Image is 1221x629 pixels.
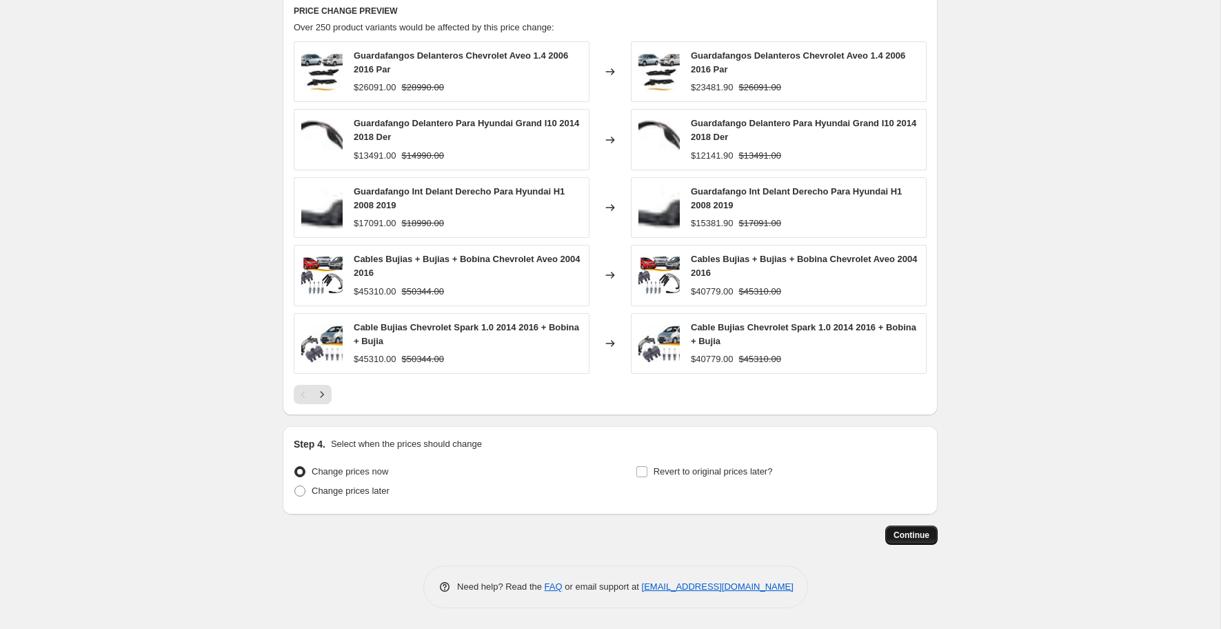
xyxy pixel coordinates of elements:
[638,323,680,364] img: D_957091-MLC52994247908_122022-O_80x.jpg
[401,149,443,163] strike: $14990.00
[301,119,343,161] img: D_603087-MLC76250451492_052024-O_80x.jpg
[294,437,325,451] h2: Step 4.
[738,149,780,163] strike: $13491.00
[354,118,579,142] span: Guardafango Delantero Para Hyundai Grand I10 2014 2018 Der
[354,285,396,299] div: $45310.00
[301,254,343,296] img: D_902364-MLC52683786841_122022-O_80x.jpg
[294,6,927,17] h6: PRICE CHANGE PREVIEW
[294,385,332,404] nav: Pagination
[401,217,443,230] strike: $18990.00
[654,466,773,477] span: Revert to original prices later?
[312,385,332,404] button: Next
[301,51,343,92] img: D_645238-MLC84406912786_052025-O_80x.jpg
[738,285,780,299] strike: $45310.00
[691,254,918,278] span: Cables Bujias + Bujias + Bobina Chevrolet Aveo 2004 2016
[354,149,396,163] div: $13491.00
[638,51,680,92] img: D_645238-MLC84406912786_052025-O_80x.jpg
[691,186,902,210] span: Guardafango Int Delant Derecho Para Hyundai H1 2008 2019
[354,217,396,230] div: $17091.00
[638,254,680,296] img: D_902364-MLC52683786841_122022-O_80x.jpg
[354,81,396,94] div: $26091.00
[354,186,565,210] span: Guardafango Int Delant Derecho Para Hyundai H1 2008 2019
[401,352,443,366] strike: $50344.00
[691,81,733,94] div: $23481.90
[301,187,343,228] img: D_693393-MLC80476659916_112024-O_80x.jpg
[691,118,916,142] span: Guardafango Delantero Para Hyundai Grand I10 2014 2018 Der
[354,254,581,278] span: Cables Bujias + Bujias + Bobina Chevrolet Aveo 2004 2016
[312,466,388,477] span: Change prices now
[738,81,780,94] strike: $26091.00
[691,322,916,346] span: Cable Bujias Chevrolet Spark 1.0 2014 2016 + Bobina + Bujia
[642,581,794,592] a: [EMAIL_ADDRESS][DOMAIN_NAME]
[331,437,482,451] p: Select when the prices should change
[691,50,905,74] span: Guardafangos Delanteros Chevrolet Aveo 1.4 2006 2016 Par
[545,581,563,592] a: FAQ
[691,149,733,163] div: $12141.90
[401,285,443,299] strike: $50344.00
[354,352,396,366] div: $45310.00
[301,323,343,364] img: D_957091-MLC52994247908_122022-O_80x.jpg
[563,581,642,592] span: or email support at
[638,119,680,161] img: D_603087-MLC76250451492_052024-O_80x.jpg
[691,217,733,230] div: $15381.90
[401,81,443,94] strike: $28990.00
[691,352,733,366] div: $40779.00
[738,352,780,366] strike: $45310.00
[294,22,554,32] span: Over 250 product variants would be affected by this price change:
[894,530,929,541] span: Continue
[738,217,780,230] strike: $17091.00
[691,285,733,299] div: $40779.00
[354,322,579,346] span: Cable Bujias Chevrolet Spark 1.0 2014 2016 + Bobina + Bujia
[354,50,568,74] span: Guardafangos Delanteros Chevrolet Aveo 1.4 2006 2016 Par
[312,486,390,496] span: Change prices later
[885,526,938,545] button: Continue
[457,581,545,592] span: Need help? Read the
[638,187,680,228] img: D_693393-MLC80476659916_112024-O_80x.jpg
